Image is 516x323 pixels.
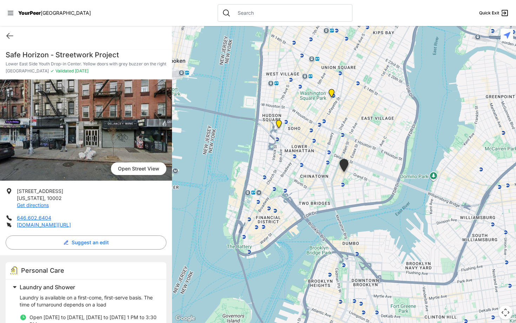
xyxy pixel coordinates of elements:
p: Lower East Side Youth Drop-in Center. Yellow doors with grey buzzer on the right [6,61,166,67]
div: Main Location, SoHo, DYCD Youth Drop-in Center [274,120,283,131]
span: [US_STATE] [17,195,44,201]
div: Lower East Side Youth Drop-in Center. Yellow doors with grey buzzer on the right [338,159,350,175]
button: Map camera controls [498,305,512,319]
span: Quick Exit [479,10,499,16]
button: Suggest an edit [6,235,166,250]
a: Quick Exit [479,9,509,17]
span: , [44,195,46,201]
a: YourPeer[GEOGRAPHIC_DATA] [18,11,91,15]
input: Search [233,9,348,17]
span: Laundry and Shower [20,284,75,291]
span: [GEOGRAPHIC_DATA] [41,10,91,16]
span: 10002 [47,195,62,201]
span: [DATE] [74,68,88,73]
img: Google [174,314,197,323]
div: Harvey Milk High School [327,89,336,100]
a: Open this area in Google Maps (opens a new window) [174,314,197,323]
span: Open Street View [111,162,166,175]
span: YourPeer [18,10,41,16]
h1: Safe Horizon - Streetwork Project [6,50,166,60]
span: Validated [55,68,74,73]
a: [DOMAIN_NAME][URL] [17,222,71,228]
span: [GEOGRAPHIC_DATA] [6,68,49,74]
p: Laundry is available on a first-come, first-serve basis. The time of turnaround depends on a load [20,294,158,308]
span: Personal Care [21,267,64,274]
span: ✓ [50,68,54,74]
span: Suggest an edit [72,239,109,246]
a: Get directions [17,202,49,208]
a: 646.602.6404 [17,215,51,221]
span: [STREET_ADDRESS] [17,188,63,194]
